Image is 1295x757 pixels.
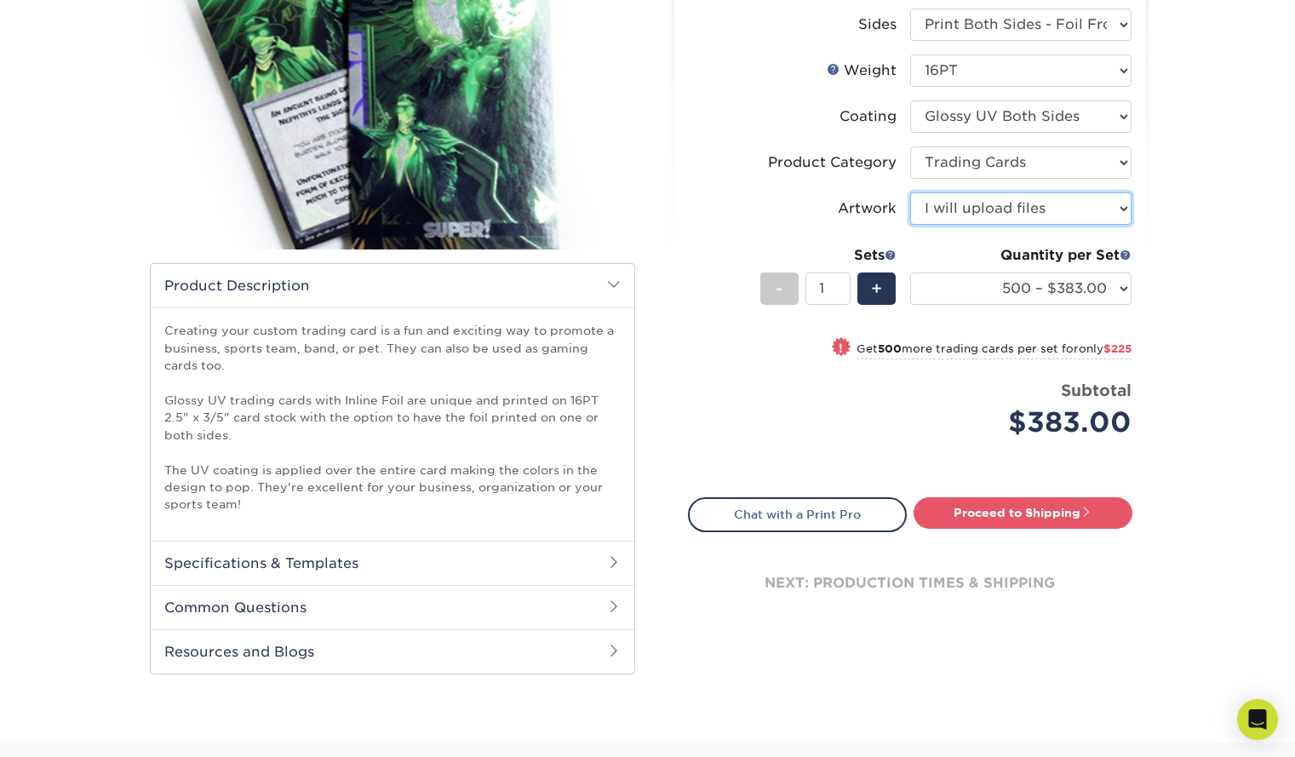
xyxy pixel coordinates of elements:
[776,276,783,301] span: -
[151,629,634,674] h2: Resources and Blogs
[857,342,1132,359] small: Get more trading cards per set for
[151,264,634,307] h2: Product Description
[1103,342,1132,355] span: $225
[151,585,634,629] h2: Common Questions
[151,541,634,585] h2: Specifications & Templates
[910,245,1132,266] div: Quantity per Set
[858,14,897,35] div: Sides
[768,152,897,173] div: Product Category
[760,245,897,266] div: Sets
[688,497,907,531] a: Chat with a Print Pro
[1237,699,1278,740] div: Open Intercom Messenger
[1061,381,1132,399] strong: Subtotal
[871,276,882,301] span: +
[838,198,897,219] div: Artwork
[164,322,621,513] p: Creating your custom trading card is a fun and exciting way to promote a business, sports team, b...
[827,60,897,81] div: Weight
[923,402,1132,443] div: $383.00
[1079,342,1132,355] span: only
[878,342,902,355] strong: 500
[914,497,1132,528] a: Proceed to Shipping
[839,339,843,357] span: !
[688,532,1132,634] div: next: production times & shipping
[839,106,897,127] div: Coating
